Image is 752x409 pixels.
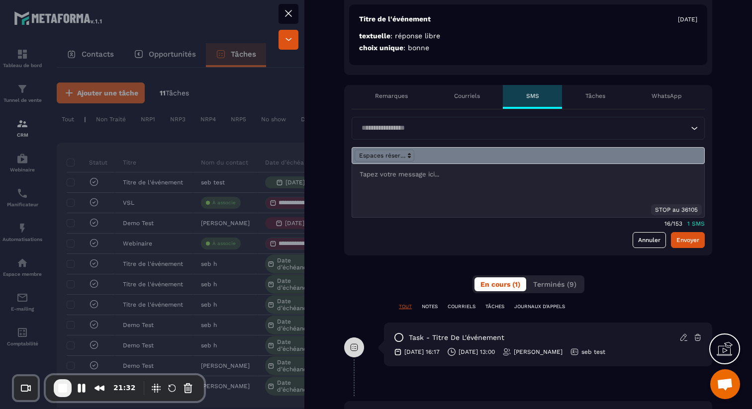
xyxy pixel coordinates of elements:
a: Ouvrir le chat [710,369,740,399]
p: SMS [526,92,539,100]
button: Terminés (9) [527,277,582,291]
div: STOP au 36105 [651,204,702,215]
p: seb test [581,348,605,356]
p: task - Titre de l'événement [409,333,504,342]
span: Terminés (9) [533,280,576,288]
span: En cours (1) [480,280,520,288]
button: Envoyer [671,232,705,248]
a: Annuler [633,232,666,248]
p: [DATE] 13:00 [459,348,495,356]
p: JOURNAUX D'APPELS [514,303,565,310]
p: Tâches [585,92,605,100]
p: 153 [673,220,682,227]
div: Search for option [352,117,705,140]
p: WhatsApp [652,92,682,100]
p: 16/ [664,220,673,227]
p: 1 SMS [687,220,705,227]
p: NOTES [422,303,438,310]
p: COURRIELS [448,303,475,310]
p: TÂCHES [485,303,504,310]
p: Remarques [375,92,408,100]
p: Courriels [454,92,480,100]
p: TOUT [399,303,412,310]
input: Search for option [358,123,688,134]
button: En cours (1) [474,277,526,291]
p: [DATE] 16:17 [404,348,440,356]
p: [PERSON_NAME] [514,348,563,356]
